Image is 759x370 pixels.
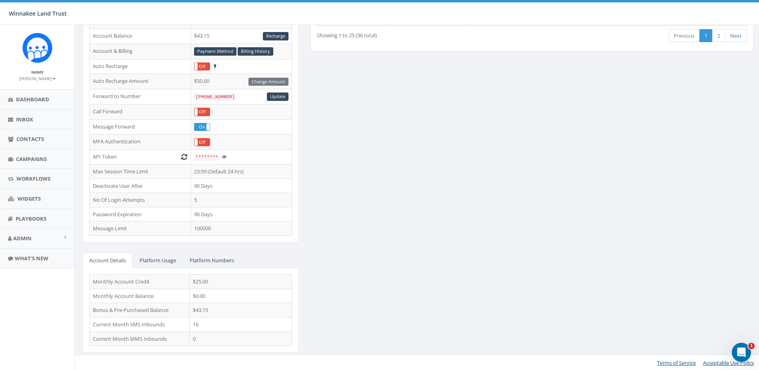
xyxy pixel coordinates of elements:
[703,359,754,366] a: Acceptable Use Policy
[194,63,210,70] label: Off
[16,96,49,103] span: Dashboard
[190,74,292,89] td: $50.00
[16,116,33,123] span: Inbox
[90,119,191,135] td: Message Forward
[194,93,236,101] code: [PHONE_NUMBER]
[190,207,292,221] td: 90 Days
[194,108,210,116] label: Off
[90,104,191,119] td: Call Forward
[133,252,182,269] a: Platform Usage
[16,155,47,163] span: Campaigns
[90,179,191,193] td: Deactivate User After
[90,164,191,179] td: Max Session Time Limit
[712,29,725,42] a: 2
[748,343,755,349] span: 1
[190,303,292,318] td: $43.15
[194,47,236,56] a: Payment Method
[190,332,292,346] td: 0
[19,76,56,81] small: [PERSON_NAME]
[657,359,696,366] a: Terms of Service
[190,318,292,332] td: 16
[90,59,191,74] td: Auto Recharge
[267,92,288,101] a: Update
[317,28,489,39] div: Showing 1 to 25 (36 total)
[194,108,210,116] div: OnOff
[263,32,288,40] a: Recharge
[194,139,210,146] label: Off
[13,235,32,242] span: Admin
[90,332,190,346] td: Current Month MMS Inbounds
[190,164,292,179] td: 23:59 (Default 24 hrs)
[90,318,190,332] td: Current Month SMS Inbounds
[238,47,273,56] a: Billing History
[725,29,747,42] a: Next
[194,62,210,71] div: OnOff
[699,29,713,42] a: 1
[90,74,191,89] td: Auto Recharge Amount
[16,175,50,182] span: Workflows
[194,123,210,131] label: On
[183,252,240,269] a: Platform Numbers
[16,215,46,222] span: Playbooks
[90,193,191,207] td: No Of Login Attempts
[90,29,191,44] td: Account Balance
[90,44,191,59] td: Account & Billing
[194,123,210,131] div: OnOff
[732,343,751,362] iframe: Intercom live chat
[16,135,44,143] span: Contacts
[190,221,292,236] td: 100000
[31,69,44,75] small: Name
[213,62,216,70] span: Enable to prevent campaign failure.
[90,135,191,150] td: MFA Authentication
[190,193,292,207] td: 5
[669,29,700,42] a: Previous
[190,179,292,193] td: 90 Days
[90,303,190,318] td: Bonus & Pre-Purchased Balance
[194,138,210,147] div: OnOff
[19,74,56,82] a: [PERSON_NAME]
[9,10,67,17] span: Winnakee Land Trust
[190,289,292,303] td: $0.00
[83,252,132,269] a: Account Details
[90,207,191,221] td: Password Expiration
[90,289,190,303] td: Monthly Account Balance
[90,275,190,289] td: Monthly Account Credit
[190,29,292,44] td: $43.15
[90,221,191,236] td: Message Limit
[90,89,191,105] td: Forward to Number
[181,154,187,159] i: Generate New Token
[190,275,292,289] td: $25.00
[90,150,191,165] td: API Token
[15,255,48,262] span: What's New
[18,195,41,202] span: Widgets
[22,33,52,63] img: Rally_Corp_Icon.png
